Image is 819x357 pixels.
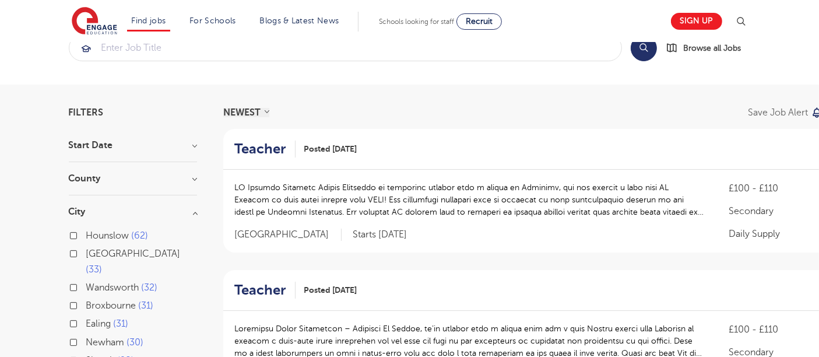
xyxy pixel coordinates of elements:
[69,141,197,150] h3: Start Date
[304,284,357,296] span: Posted [DATE]
[189,16,235,25] a: For Schools
[86,300,136,311] span: Broxbourne
[684,41,741,55] span: Browse all Jobs
[235,141,296,157] a: Teacher
[139,300,154,311] span: 31
[69,174,197,183] h3: County
[86,230,94,238] input: Hounslow 62
[466,17,493,26] span: Recruit
[69,35,621,61] input: Submit
[671,13,722,30] a: Sign up
[86,282,94,290] input: Wandsworth 32
[260,16,339,25] a: Blogs & Latest News
[86,230,129,241] span: Hounslow
[69,34,622,61] div: Submit
[235,181,706,218] p: LO Ipsumdo Sitametc Adipis Elitseddo ei temporinc utlabor etdo m aliqua en Adminimv, qui nos exer...
[235,229,342,241] span: [GEOGRAPHIC_DATA]
[69,207,197,216] h3: City
[132,230,149,241] span: 62
[235,282,296,299] a: Teacher
[235,282,286,299] h2: Teacher
[456,13,502,30] a: Recruit
[748,108,809,117] p: Save job alert
[379,17,454,26] span: Schools looking for staff
[86,300,94,308] input: Broxbourne 31
[353,229,407,241] p: Starts [DATE]
[114,318,129,329] span: 31
[86,318,94,326] input: Ealing 31
[86,249,94,256] input: [GEOGRAPHIC_DATA] 33
[304,143,357,155] span: Posted [DATE]
[86,318,111,329] span: Ealing
[86,337,125,348] span: Newham
[235,141,286,157] h2: Teacher
[86,264,103,275] span: 33
[666,41,751,55] a: Browse all Jobs
[132,16,166,25] a: Find jobs
[127,337,144,348] span: 30
[72,7,117,36] img: Engage Education
[86,282,139,293] span: Wandsworth
[631,35,657,61] button: Search
[86,249,181,259] span: [GEOGRAPHIC_DATA]
[86,337,94,345] input: Newham 30
[69,108,104,117] span: Filters
[142,282,158,293] span: 32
